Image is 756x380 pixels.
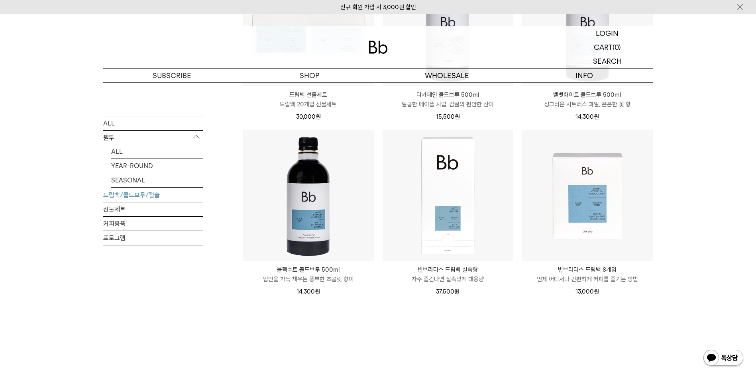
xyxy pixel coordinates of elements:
[703,349,744,368] img: 카카오톡 채널 1:1 채팅 버튼
[383,274,513,284] p: 자주 즐긴다면 실속있게 대용량
[522,90,653,109] a: 벨벳화이트 콜드브루 500ml 싱그러운 시트러스 과일, 은은한 꽃 향
[383,265,513,284] a: 빈브라더스 드립백 실속형 자주 즐긴다면 실속있게 대용량
[562,26,653,40] a: LOGIN
[103,188,203,202] a: 드립백/콜드브루/캡슐
[340,4,416,11] a: 신규 회원 가입 시 3,000원 할인
[522,90,653,100] p: 벨벳화이트 콜드브루 500ml
[436,113,460,120] span: 15,500
[297,288,320,295] span: 14,300
[522,130,653,261] img: 빈브라더스 드립백 8개입
[111,159,203,172] a: YEAR-ROUND
[594,40,613,54] p: CART
[243,274,374,284] p: 입안을 가득 채우는 풍부한 초콜릿 향미
[594,113,599,120] span: 원
[296,113,321,120] span: 30,000
[111,173,203,187] a: SEASONAL
[383,90,513,100] p: 디카페인 콜드브루 500ml
[103,130,203,145] p: 원두
[575,288,599,295] span: 13,000
[103,216,203,230] a: 커피용품
[436,288,459,295] span: 37,500
[455,113,460,120] span: 원
[593,54,622,68] p: SEARCH
[243,100,374,109] p: 드립백 20개입 선물세트
[594,288,599,295] span: 원
[454,288,459,295] span: 원
[522,274,653,284] p: 언제 어디서나 간편하게 커피를 즐기는 방법
[243,130,374,261] img: 블랙수트 콜드브루 500ml
[522,100,653,109] p: 싱그러운 시트러스 과일, 은은한 꽃 향
[369,41,388,54] img: 로고
[516,69,653,82] p: INFO
[575,113,599,120] span: 14,300
[316,113,321,120] span: 원
[103,69,241,82] a: SUBSCRIBE
[111,144,203,158] a: ALL
[315,288,320,295] span: 원
[243,90,374,100] p: 드립백 선물세트
[522,265,653,284] a: 빈브라더스 드립백 8개입 언제 어디서나 간편하게 커피를 즐기는 방법
[383,100,513,109] p: 달콤한 메이플 시럽, 감귤의 편안한 산미
[103,116,203,130] a: ALL
[378,69,516,82] p: WHOLESALE
[596,26,619,40] p: LOGIN
[613,40,621,54] p: (0)
[383,265,513,274] p: 빈브라더스 드립백 실속형
[103,202,203,216] a: 선물세트
[243,265,374,274] p: 블랙수트 콜드브루 500ml
[103,231,203,245] a: 프로그램
[243,90,374,109] a: 드립백 선물세트 드립백 20개입 선물세트
[243,265,374,284] a: 블랙수트 콜드브루 500ml 입안을 가득 채우는 풍부한 초콜릿 향미
[562,40,653,54] a: CART (0)
[522,265,653,274] p: 빈브라더스 드립백 8개입
[383,90,513,109] a: 디카페인 콜드브루 500ml 달콤한 메이플 시럽, 감귤의 편안한 산미
[241,69,378,82] a: SHOP
[383,130,513,261] img: 빈브라더스 드립백 실속형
